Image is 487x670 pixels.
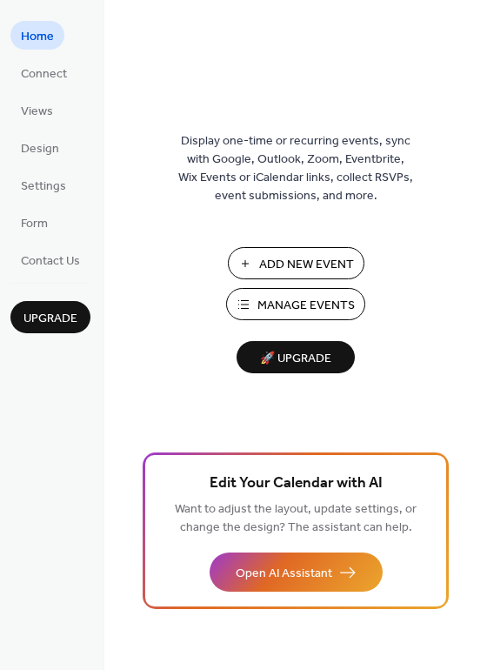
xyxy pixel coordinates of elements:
[10,171,77,199] a: Settings
[259,256,354,274] span: Add New Event
[10,301,90,333] button: Upgrade
[10,133,70,162] a: Design
[21,178,66,196] span: Settings
[247,347,344,371] span: 🚀 Upgrade
[175,498,417,539] span: Want to adjust the layout, update settings, or change the design? The assistant can help.
[237,341,355,373] button: 🚀 Upgrade
[226,288,365,320] button: Manage Events
[21,215,48,233] span: Form
[10,21,64,50] a: Home
[178,132,413,205] span: Display one-time or recurring events, sync with Google, Outlook, Zoom, Eventbrite, Wix Events or ...
[236,565,332,583] span: Open AI Assistant
[10,245,90,274] a: Contact Us
[257,297,355,315] span: Manage Events
[21,65,67,84] span: Connect
[228,247,364,279] button: Add New Event
[210,472,383,496] span: Edit Your Calendar with AI
[21,140,59,158] span: Design
[21,28,54,46] span: Home
[10,208,58,237] a: Form
[23,310,77,328] span: Upgrade
[210,553,383,592] button: Open AI Assistant
[21,103,53,121] span: Views
[10,96,63,124] a: Views
[10,58,77,87] a: Connect
[21,252,80,271] span: Contact Us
